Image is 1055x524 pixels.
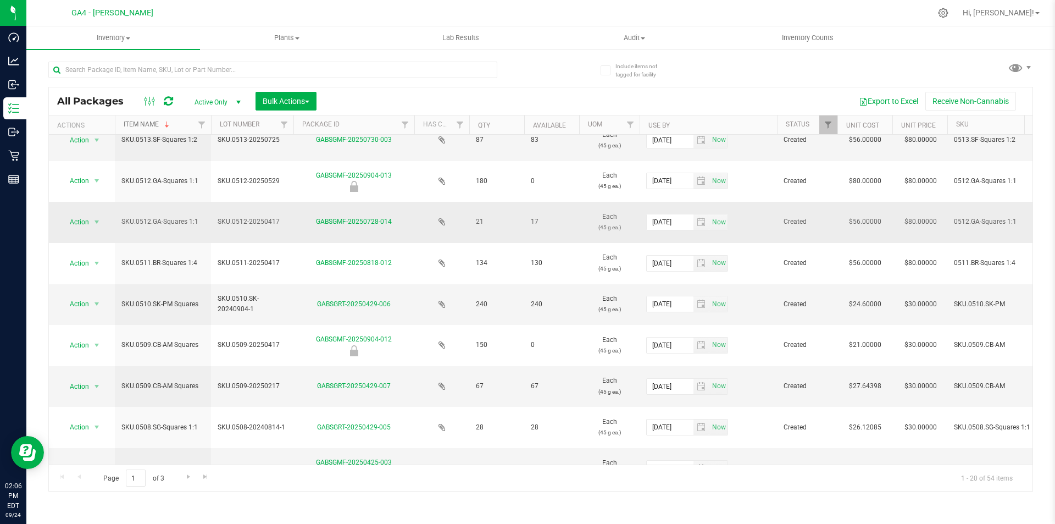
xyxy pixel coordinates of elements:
span: SKU.0508-20250317 [218,463,287,473]
span: select [709,461,728,476]
span: $80.00000 [899,173,942,189]
p: 02:06 PM EDT [5,481,21,511]
span: select [693,173,709,189]
span: select [693,214,709,230]
p: (45 g ea.) [586,140,633,151]
inline-svg: Analytics [8,56,19,67]
span: 0513.SF-Squares 1:2 [954,135,1037,145]
a: Inventory [26,26,200,49]
span: SKU.0508.SG-Squares 1:1 [121,422,204,433]
span: select [693,461,709,476]
span: select [90,256,104,271]
td: $80.00000 [837,161,892,202]
span: SKU.0508.SG-Squares 1:1 [954,463,1037,473]
span: Set Current date [709,296,728,312]
a: Lot Number [220,120,259,128]
span: SKU.0508.SG-Squares 1:1 [954,422,1037,433]
span: select [693,420,709,435]
span: SKU.0508.SG-Squares 1:1 [121,463,204,473]
inline-svg: Dashboard [8,32,19,43]
span: SKU.0509.CB-AM [954,340,1037,350]
span: 28 [531,422,573,433]
span: Action [60,296,90,312]
span: 87 [476,135,518,145]
span: select [709,173,728,189]
span: select [90,379,104,394]
span: SKU.0509-20250217 [218,381,287,391]
span: 83 [531,135,573,145]
span: Action [60,173,90,189]
span: select [709,379,728,394]
p: (45 g ea.) [586,222,633,233]
span: Created [784,463,831,473]
button: Receive Non-Cannabis [925,92,1016,111]
span: Set Current date [709,132,728,148]
span: Each [586,252,633,273]
span: select [709,214,728,230]
span: 1 - 20 of 54 items [952,470,1021,486]
span: Action [60,256,90,271]
span: SKU.0511.BR-Squares 1:4 [121,258,204,268]
span: select [90,133,104,148]
span: SKU.0513-20250725 [218,135,287,145]
a: GABSGRT-20250429-005 [317,423,391,431]
span: select [90,420,104,435]
span: Each [586,458,633,479]
a: GABSGMF-20250818-012 [316,259,392,267]
a: GABSGMF-20250425-003 [316,459,392,466]
inline-svg: Reports [8,174,19,185]
span: SKU.0512-20250417 [218,217,287,227]
div: Manage settings [936,8,950,18]
iframe: Resource center [11,436,44,469]
a: SKU [956,120,969,128]
a: Use By [648,122,670,129]
inline-svg: Inventory [8,103,19,114]
span: SKU.0508-20240814-1 [218,422,287,433]
span: SKU.0510.SK-PM [954,299,1037,310]
span: 28 [476,422,518,433]
a: Filter [819,115,837,134]
span: Each [586,170,633,191]
span: SKU.0513.SF-Squares 1:2 [121,135,204,145]
span: $30.00000 [899,296,942,312]
span: Set Current date [709,173,728,189]
span: Inventory [26,33,200,43]
span: Action [60,420,90,435]
a: Go to the last page [198,470,214,484]
a: Go to the next page [180,470,196,484]
span: 0 [531,176,573,186]
a: Filter [451,115,469,134]
p: (45 g ea.) [586,345,633,356]
p: (45 g ea.) [586,304,633,315]
span: Plants [201,33,373,43]
span: Set Current date [709,255,728,271]
span: SKU.0512.GA-Squares 1:1 [121,176,204,186]
span: SKU.0512-20250529 [218,176,287,186]
a: GABSGMF-20250904-012 [316,335,392,343]
span: Action [60,338,90,353]
button: Bulk Actions [256,92,316,111]
span: 0 [531,463,573,473]
a: Item Name [124,120,171,128]
a: GABSGRT-20250429-006 [317,300,391,308]
span: Created [784,381,831,391]
a: GABSGRT-20250429-007 [317,382,391,390]
span: SKU.0509-20250417 [218,340,287,350]
span: Set Current date [709,214,728,230]
span: GA4 - [PERSON_NAME] [71,8,153,18]
span: 150 [476,340,518,350]
a: GABSGMF-20250730-003 [316,136,392,144]
span: select [90,173,104,189]
span: Created [784,176,831,186]
span: Action [60,461,90,476]
span: 0512.GA-Squares 1:1 [954,176,1037,186]
p: (45 g ea.) [586,427,633,438]
td: $21.00000 [837,448,892,489]
inline-svg: Inbound [8,79,19,90]
a: Unit Cost [846,122,879,129]
a: Unit Price [901,122,936,129]
span: Inventory Counts [767,33,848,43]
span: 0 [531,340,573,350]
span: Created [784,258,831,268]
td: $21.00000 [837,325,892,366]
